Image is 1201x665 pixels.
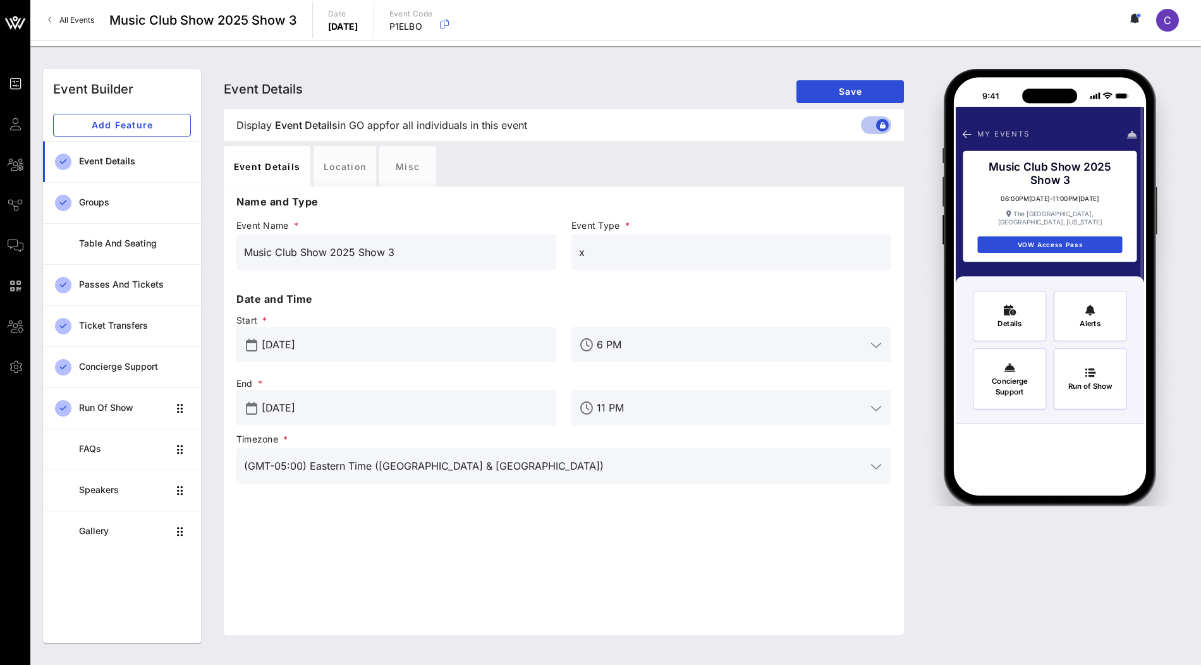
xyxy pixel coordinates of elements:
[79,444,168,455] div: FAQs
[236,433,891,446] span: Timezone
[79,485,168,496] div: Speakers
[53,80,133,99] div: Event Builder
[807,86,894,97] span: Save
[79,320,191,331] div: Ticket Transfers
[379,146,436,186] div: Misc
[43,141,201,182] a: Event Details
[236,291,891,307] p: Date and Time
[328,20,358,33] p: [DATE]
[43,305,201,346] a: Ticket Transfers
[79,156,191,167] div: Event Details
[1156,9,1179,32] div: C
[389,20,433,33] p: P1ELBO
[275,118,338,133] span: Event Details
[246,402,257,415] button: prepend icon
[262,334,549,355] input: Start Date
[43,511,201,552] a: Gallery
[328,8,358,20] p: Date
[224,82,303,97] span: Event Details
[314,146,376,186] div: Location
[43,182,201,223] a: Groups
[79,362,191,372] div: Concierge Support
[262,398,549,418] input: End Date
[571,219,891,232] span: Event Type
[244,242,549,262] input: Event Name
[386,118,527,133] span: for all individuals in this event
[43,429,201,470] a: FAQs
[597,334,866,355] input: Start Time
[236,194,891,209] p: Name and Type
[224,146,310,186] div: Event Details
[64,119,180,130] span: Add Feature
[79,238,191,249] div: Table and Seating
[53,114,191,137] button: Add Feature
[389,8,433,20] p: Event Code
[109,11,297,30] span: Music Club Show 2025 Show 3
[79,403,168,413] div: Run of Show
[597,398,866,418] input: End Time
[236,219,556,232] span: Event Name
[246,339,257,351] button: prepend icon
[244,456,866,476] input: Timezone
[43,470,201,511] a: Speakers
[796,80,904,103] button: Save
[79,279,191,290] div: Passes and Tickets
[579,242,884,262] input: Event Type
[59,15,94,25] span: All Events
[236,377,556,390] span: End
[40,10,102,30] a: All Events
[43,346,201,387] a: Concierge Support
[43,387,201,429] a: Run of Show
[236,118,527,133] span: Display in GO app
[79,197,191,208] div: Groups
[236,314,556,327] span: Start
[79,526,168,537] div: Gallery
[43,264,201,305] a: Passes and Tickets
[1164,14,1171,27] span: C
[43,223,201,264] a: Table and Seating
